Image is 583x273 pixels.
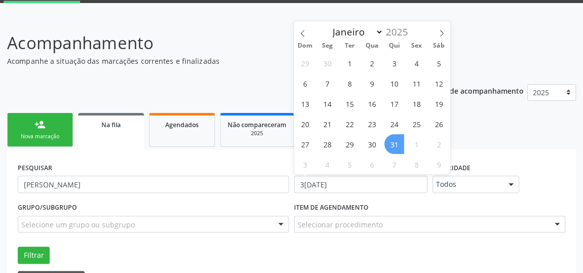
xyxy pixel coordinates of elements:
[429,134,449,154] span: Agosto 2, 2025
[384,53,404,73] span: Julho 3, 2025
[15,133,65,140] div: Nova marcação
[294,200,369,216] label: Item de agendamento
[340,94,359,113] span: Julho 15, 2025
[407,53,426,73] span: Julho 4, 2025
[383,43,406,49] span: Qui
[384,134,404,154] span: Julho 31, 2025
[317,134,337,154] span: Julho 28, 2025
[384,73,404,93] span: Julho 10, 2025
[165,121,199,129] span: Agendados
[316,43,339,49] span: Seg
[7,56,405,66] p: Acompanhe a situação das marcações correntes e finalizadas
[428,43,450,49] span: Sáb
[429,53,449,73] span: Julho 5, 2025
[298,219,383,230] span: Selecionar procedimento
[228,130,286,137] div: 2025
[340,114,359,134] span: Julho 22, 2025
[429,73,449,93] span: Julho 12, 2025
[339,43,361,49] span: Ter
[295,94,315,113] span: Julho 13, 2025
[317,94,337,113] span: Julho 14, 2025
[362,73,382,93] span: Julho 9, 2025
[7,30,405,56] p: Acompanhamento
[340,154,359,174] span: Agosto 5, 2025
[407,114,426,134] span: Julho 25, 2025
[317,114,337,134] span: Julho 21, 2025
[18,176,289,193] input: Nome, CNS
[317,154,337,174] span: Agosto 4, 2025
[295,73,315,93] span: Julho 6, 2025
[362,134,382,154] span: Julho 30, 2025
[384,154,404,174] span: Agosto 7, 2025
[295,154,315,174] span: Agosto 3, 2025
[362,53,382,73] span: Julho 2, 2025
[317,53,337,73] span: Junho 30, 2025
[429,94,449,113] span: Julho 19, 2025
[18,200,77,216] label: Grupo/Subgrupo
[295,53,315,73] span: Junho 29, 2025
[21,219,135,230] span: Selecione um grupo ou subgrupo
[340,134,359,154] span: Julho 29, 2025
[327,25,383,39] select: Month
[407,94,426,113] span: Julho 18, 2025
[429,114,449,134] span: Julho 26, 2025
[406,43,428,49] span: Sex
[228,121,286,129] span: Não compareceram
[340,53,359,73] span: Julho 1, 2025
[340,73,359,93] span: Julho 8, 2025
[362,114,382,134] span: Julho 23, 2025
[429,154,449,174] span: Agosto 9, 2025
[294,176,427,193] input: Selecione um intervalo
[362,94,382,113] span: Julho 16, 2025
[384,94,404,113] span: Julho 17, 2025
[101,121,121,129] span: Na fila
[432,160,470,176] label: Prioridade
[384,114,404,134] span: Julho 24, 2025
[407,73,426,93] span: Julho 11, 2025
[361,43,383,49] span: Qua
[434,84,524,97] p: Ano de acompanhamento
[407,134,426,154] span: Agosto 1, 2025
[34,119,46,130] div: person_add
[407,154,426,174] span: Agosto 8, 2025
[295,134,315,154] span: Julho 27, 2025
[295,114,315,134] span: Julho 20, 2025
[436,179,499,189] span: Todos
[18,160,52,176] label: PESQUISAR
[317,73,337,93] span: Julho 7, 2025
[362,154,382,174] span: Agosto 6, 2025
[294,43,316,49] span: Dom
